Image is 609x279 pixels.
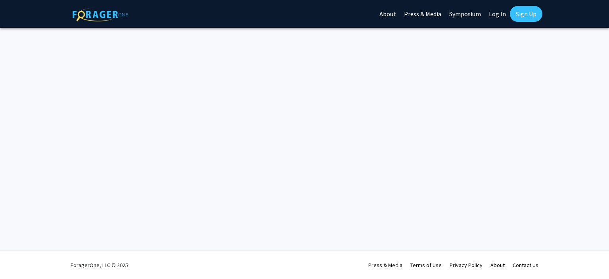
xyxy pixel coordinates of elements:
[410,262,442,269] a: Terms of Use
[450,262,483,269] a: Privacy Policy
[368,262,402,269] a: Press & Media
[71,251,128,279] div: ForagerOne, LLC © 2025
[73,8,128,21] img: ForagerOne Logo
[510,6,542,22] a: Sign Up
[513,262,538,269] a: Contact Us
[490,262,505,269] a: About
